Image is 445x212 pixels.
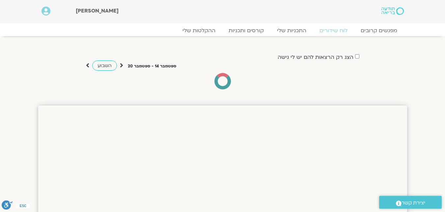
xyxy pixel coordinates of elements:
span: [PERSON_NAME] [76,7,119,14]
a: לוח שידורים [313,27,354,34]
span: השבוע [97,62,112,69]
a: התכניות שלי [270,27,313,34]
a: מפגשים קרובים [354,27,404,34]
label: הצג רק הרצאות להם יש לי גישה [278,54,353,60]
a: השבוע [92,60,117,71]
a: ההקלטות שלי [176,27,222,34]
nav: Menu [42,27,404,34]
p: ספטמבר 14 - ספטמבר 20 [128,63,176,70]
span: יצירת קשר [402,199,425,207]
a: קורסים ותכניות [222,27,270,34]
a: יצירת קשר [379,196,442,209]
